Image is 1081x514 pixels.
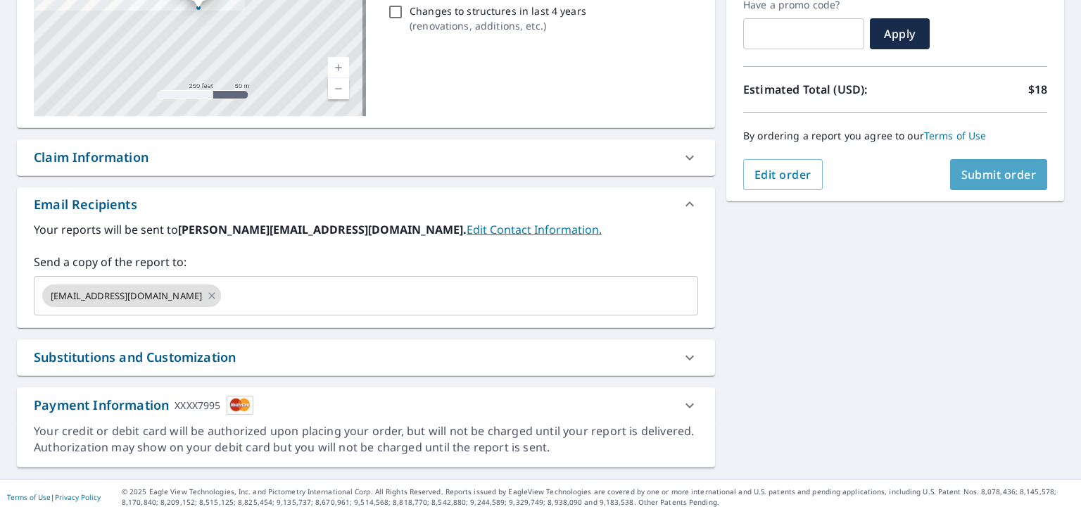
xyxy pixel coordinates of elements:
span: Apply [881,26,918,42]
p: $18 [1028,81,1047,98]
p: By ordering a report you agree to our [743,130,1047,142]
a: Terms of Use [7,492,51,502]
div: Email Recipients [17,187,715,221]
div: Claim Information [17,139,715,175]
div: Payment Information [34,396,253,415]
div: Substitutions and Customization [34,348,236,367]
button: Submit order [950,159,1048,190]
span: [EMAIL_ADDRESS][DOMAIN_NAME] [42,289,210,303]
p: ( renovations, additions, etc. ) [410,18,586,33]
label: Your reports will be sent to [34,221,698,238]
a: Current Level 17, Zoom Out [328,78,349,99]
b: [PERSON_NAME][EMAIL_ADDRESS][DOMAIN_NAME]. [178,222,467,237]
div: Email Recipients [34,195,137,214]
button: Apply [870,18,930,49]
button: Edit order [743,159,823,190]
img: cardImage [227,396,253,415]
a: Privacy Policy [55,492,101,502]
div: [EMAIL_ADDRESS][DOMAIN_NAME] [42,284,221,307]
span: Submit order [961,167,1037,182]
p: Changes to structures in last 4 years [410,4,586,18]
label: Send a copy of the report to: [34,253,698,270]
p: © 2025 Eagle View Technologies, Inc. and Pictometry International Corp. All Rights Reserved. Repo... [122,487,1074,508]
div: XXXX7995 [175,396,220,415]
div: Your credit or debit card will be authorized upon placing your order, but will not be charged unt... [34,423,698,456]
a: Terms of Use [924,129,987,142]
div: Substitutions and Customization [17,339,715,375]
p: Estimated Total (USD): [743,81,895,98]
span: Edit order [754,167,811,182]
a: EditContactInfo [467,222,602,237]
p: | [7,493,101,501]
a: Current Level 17, Zoom In [328,57,349,78]
div: Claim Information [34,148,148,167]
div: Payment InformationXXXX7995cardImage [17,387,715,423]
